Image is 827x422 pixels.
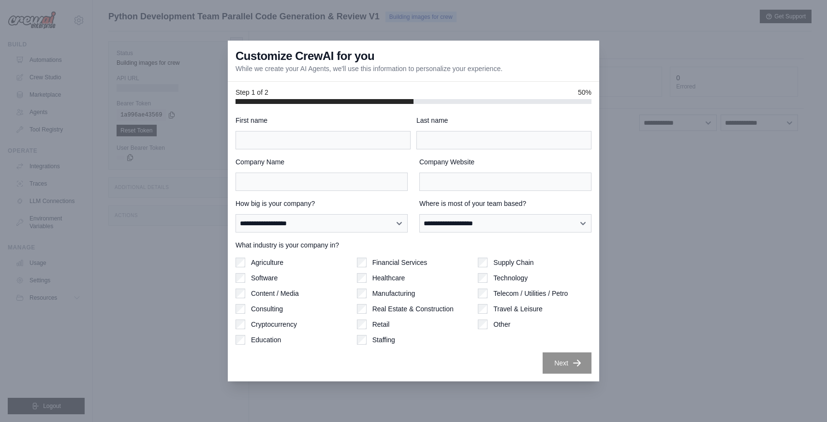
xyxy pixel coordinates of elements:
label: Company Name [236,157,408,167]
h3: Customize CrewAI for you [236,48,374,64]
span: 50% [578,87,591,97]
label: Healthcare [372,273,405,283]
label: Staffing [372,335,395,345]
label: Technology [493,273,528,283]
label: Travel & Leisure [493,304,542,314]
label: First name [236,116,411,125]
label: Where is most of your team based? [419,199,591,208]
label: Cryptocurrency [251,320,297,329]
label: Telecom / Utilities / Petro [493,289,568,298]
label: Agriculture [251,258,283,267]
button: Next [543,352,591,374]
label: Content / Media [251,289,299,298]
label: Education [251,335,281,345]
label: Company Website [419,157,591,167]
label: Real Estate & Construction [372,304,454,314]
label: What industry is your company in? [236,240,591,250]
label: Manufacturing [372,289,415,298]
label: Retail [372,320,390,329]
label: Other [493,320,510,329]
label: Last name [416,116,591,125]
label: Software [251,273,278,283]
label: Supply Chain [493,258,533,267]
label: How big is your company? [236,199,408,208]
label: Financial Services [372,258,428,267]
p: While we create your AI Agents, we'll use this information to personalize your experience. [236,64,502,73]
span: Step 1 of 2 [236,87,268,97]
label: Consulting [251,304,283,314]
